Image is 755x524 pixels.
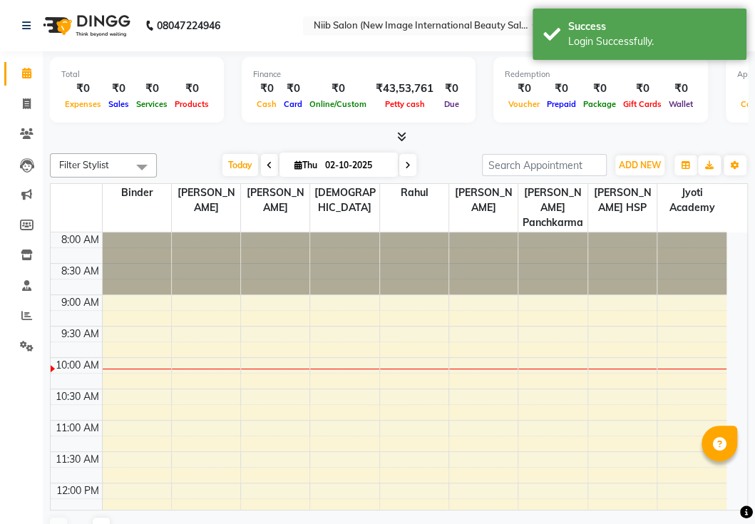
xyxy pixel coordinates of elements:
div: 10:00 AM [53,358,102,373]
span: [PERSON_NAME] [172,184,240,217]
div: ₹0 [580,81,620,97]
span: rahul [380,184,448,202]
span: Jyoti academy [657,184,726,217]
span: [DEMOGRAPHIC_DATA] [310,184,379,217]
span: Voucher [505,99,543,109]
span: binder [103,184,171,202]
span: Petty cash [381,99,428,109]
div: 9:00 AM [58,295,102,310]
span: [PERSON_NAME] [241,184,309,217]
div: ₹0 [280,81,306,97]
div: 11:00 AM [53,421,102,436]
div: Login Successfully. [568,34,736,49]
span: Today [222,154,258,176]
div: ₹0 [61,81,105,97]
div: ₹0 [253,81,280,97]
span: ADD NEW [619,160,661,170]
b: 08047224946 [157,6,220,46]
img: logo [36,6,134,46]
span: [PERSON_NAME] panchkarma [518,184,587,232]
input: 2025-10-02 [321,155,392,176]
span: Filter Stylist [59,159,109,170]
div: Total [61,68,212,81]
div: ₹0 [439,81,464,97]
span: Package [580,99,620,109]
div: 8:00 AM [58,232,102,247]
span: [PERSON_NAME] [449,184,518,217]
button: ADD NEW [615,155,664,175]
div: ₹0 [105,81,133,97]
div: ₹0 [306,81,370,97]
div: 12:00 PM [53,483,102,498]
div: ₹0 [505,81,543,97]
span: Services [133,99,171,109]
div: 11:30 AM [53,452,102,467]
span: Due [441,99,463,109]
div: Finance [253,68,464,81]
div: ₹0 [665,81,697,97]
div: ₹0 [171,81,212,97]
div: ₹0 [133,81,171,97]
span: Prepaid [543,99,580,109]
span: Thu [291,160,321,170]
span: [PERSON_NAME] HSP [588,184,657,217]
div: 9:30 AM [58,327,102,341]
div: 10:30 AM [53,389,102,404]
span: Cash [253,99,280,109]
div: Redemption [505,68,697,81]
span: Card [280,99,306,109]
span: Online/Custom [306,99,370,109]
div: Success [568,19,736,34]
div: ₹0 [543,81,580,97]
input: Search Appointment [482,154,607,176]
span: Products [171,99,212,109]
span: Sales [105,99,133,109]
span: Expenses [61,99,105,109]
div: 8:30 AM [58,264,102,279]
span: Gift Cards [620,99,665,109]
div: ₹43,53,761 [370,81,439,97]
div: ₹0 [620,81,665,97]
span: Wallet [665,99,697,109]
